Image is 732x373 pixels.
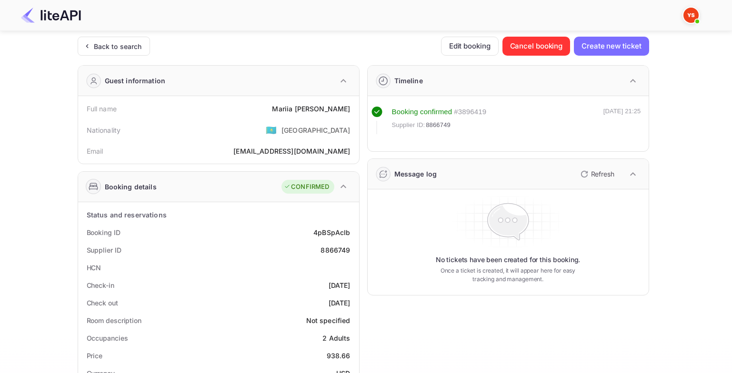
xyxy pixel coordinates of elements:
button: Cancel booking [502,37,571,56]
div: [EMAIL_ADDRESS][DOMAIN_NAME] [233,146,350,156]
span: Supplier ID: [392,120,425,130]
div: Booking confirmed [392,107,452,118]
div: 938.66 [327,351,351,361]
button: Edit booking [441,37,499,56]
div: Price [87,351,103,361]
div: HCN [87,263,101,273]
p: Once a ticket is created, it will appear here for easy tracking and management. [433,266,583,284]
div: Occupancies [87,333,128,343]
div: [GEOGRAPHIC_DATA] [281,125,351,135]
div: Back to search [94,41,142,51]
div: Status and reservations [87,210,167,220]
div: [DATE] 21:25 [603,107,641,134]
div: Full name [87,104,117,114]
div: [DATE] [329,298,351,308]
div: # 3896419 [454,107,486,118]
div: [DATE] [329,280,351,290]
div: Mariia [PERSON_NAME] [272,104,350,114]
div: Guest information [105,76,166,86]
div: Timeline [394,76,423,86]
img: Yandex Support [683,8,699,23]
div: 8866749 [321,245,350,255]
img: LiteAPI Logo [21,8,81,23]
button: Create new ticket [574,37,649,56]
p: No tickets have been created for this booking. [436,255,581,265]
div: Supplier ID [87,245,121,255]
div: 4pBSpAcIb [313,227,350,237]
div: Check-in [87,280,114,290]
div: Message log [394,169,437,179]
button: Refresh [575,167,618,182]
div: Booking ID [87,227,120,237]
div: Room description [87,315,141,325]
div: Not specified [306,315,351,325]
span: 8866749 [426,120,451,130]
div: Email [87,146,103,156]
span: United States [266,121,277,138]
div: Booking details [105,182,157,192]
p: Refresh [591,169,614,179]
div: Check out [87,298,118,308]
div: CONFIRMED [284,182,329,192]
div: 2 Adults [322,333,350,343]
div: Nationality [87,125,121,135]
